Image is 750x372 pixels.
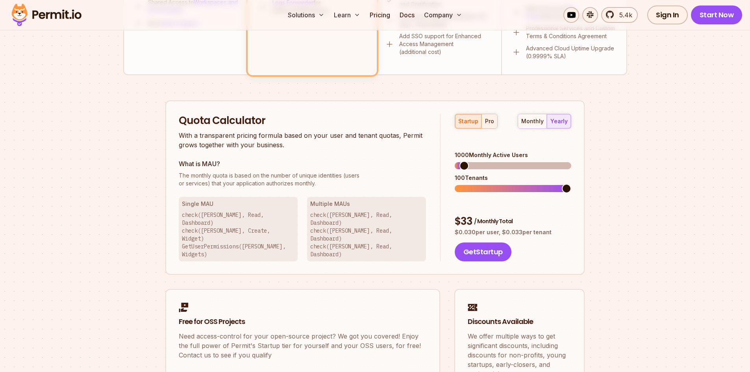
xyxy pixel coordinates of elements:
[615,10,632,20] span: 5.4k
[179,331,427,360] p: Need access-control for your open-source project? We got you covered! Enjoy the full power of Per...
[647,6,688,24] a: Sign In
[182,211,294,258] p: check([PERSON_NAME], Read, Dashboard) check([PERSON_NAME], Create, Widget) GetUserPermissions([PE...
[474,217,513,225] span: / Monthly Total
[179,131,426,150] p: With a transparent pricing formula based on your user and tenant quotas, Permit grows together wi...
[182,200,294,208] h3: Single MAU
[691,6,743,24] a: Start Now
[601,7,638,23] a: 5.4k
[310,211,423,258] p: check([PERSON_NAME], Read, Dashboard) check([PERSON_NAME], Read, Dashboard) check([PERSON_NAME], ...
[179,172,426,187] p: or services) that your application authorizes monthly.
[367,7,393,23] a: Pricing
[455,215,571,229] div: $ 33
[179,172,426,180] span: The monthly quota is based on the number of unique identities (users
[455,228,571,236] p: $ 0.030 per user, $ 0.033 per tenant
[396,7,418,23] a: Docs
[468,317,571,327] h2: Discounts Available
[421,7,465,23] button: Company
[399,32,492,56] p: Add SSO support for Enhanced Access Management (additional cost)
[310,200,423,208] h3: Multiple MAUs
[521,117,544,125] div: monthly
[455,242,511,261] button: GetStartup
[8,2,85,28] img: Permit logo
[455,174,571,182] div: 100 Tenants
[285,7,328,23] button: Solutions
[331,7,363,23] button: Learn
[526,24,617,40] p: Professional Services and Custom Terms & Conditions Agreement
[485,117,494,125] div: pro
[179,114,426,128] h2: Quota Calculator
[526,44,617,60] p: Advanced Cloud Uptime Upgrade (0.9999% SLA)
[179,159,426,168] h3: What is MAU?
[179,317,427,327] h2: Free for OSS Projects
[455,151,571,159] div: 1000 Monthly Active Users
